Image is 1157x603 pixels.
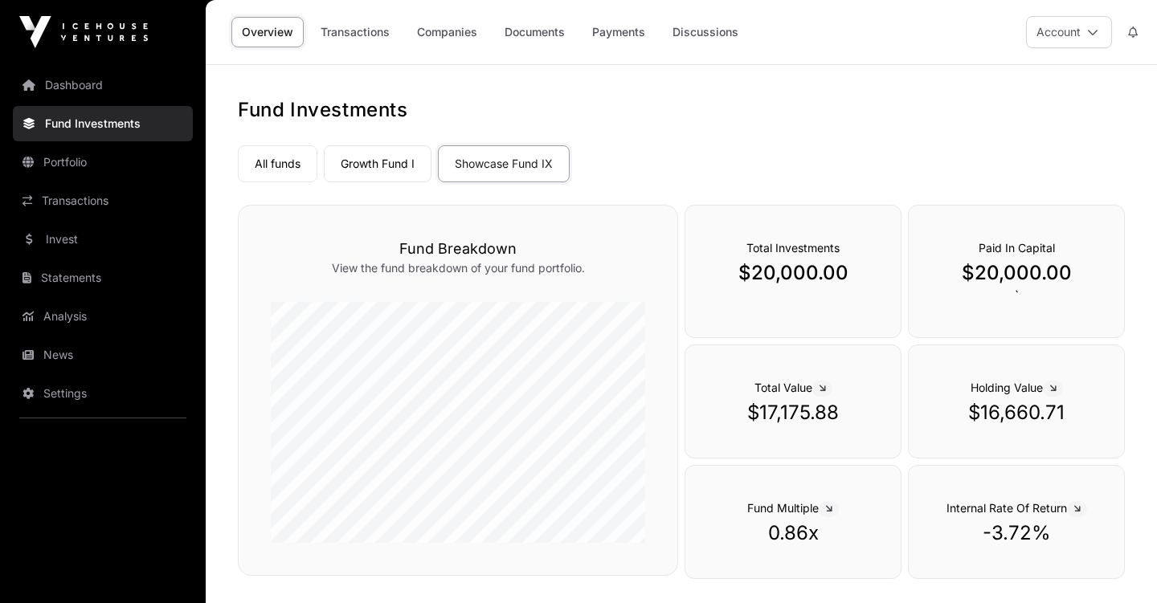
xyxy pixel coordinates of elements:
[718,520,869,546] p: 0.86x
[582,17,656,47] a: Payments
[718,260,869,286] p: $20,000.00
[941,260,1092,286] p: $20,000.00
[13,222,193,257] a: Invest
[271,238,645,260] h3: Fund Breakdown
[494,17,575,47] a: Documents
[13,299,193,334] a: Analysis
[324,145,431,182] a: Growth Fund I
[1077,526,1157,603] iframe: Chat Widget
[238,145,317,182] a: All funds
[941,400,1092,426] p: $16,660.71
[231,17,304,47] a: Overview
[310,17,400,47] a: Transactions
[13,337,193,373] a: News
[238,97,1125,123] h1: Fund Investments
[438,145,570,182] a: Showcase Fund IX
[971,381,1063,394] span: Holding Value
[13,376,193,411] a: Settings
[754,381,832,394] span: Total Value
[407,17,488,47] a: Companies
[941,520,1092,546] p: -3.72%
[979,241,1055,255] span: Paid In Capital
[13,145,193,180] a: Portfolio
[662,17,749,47] a: Discussions
[1026,16,1112,48] button: Account
[13,260,193,295] a: Statements
[908,205,1125,338] div: `
[13,67,193,103] a: Dashboard
[746,241,840,255] span: Total Investments
[13,106,193,141] a: Fund Investments
[747,501,839,515] span: Fund Multiple
[19,16,148,48] img: Icehouse Ventures Logo
[13,183,193,218] a: Transactions
[718,400,869,426] p: $17,175.88
[271,260,645,276] p: View the fund breakdown of your fund portfolio.
[946,501,1087,515] span: Internal Rate Of Return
